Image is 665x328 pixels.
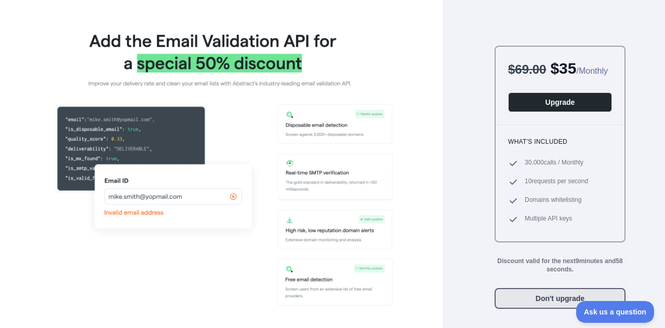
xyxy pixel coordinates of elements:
span: $ 35 [550,60,576,77]
strong: Discount valid for the next 9 minutes and 58 seconds. [497,257,622,273]
iframe: Toggle Customer Support [576,301,655,323]
span: $ 69.00 [508,62,546,76]
button: Don't upgrade [495,288,626,309]
span: / Monthly [576,66,607,75]
span: 10 requests per second [525,177,588,187]
h3: What's included [508,138,612,146]
img: Offer [50,25,393,307]
span: Domains whitelisting [525,196,581,206]
span: 30,000 calls / Monthly [525,158,583,169]
button: Upgrade [508,92,612,112]
span: Multiple API keys [525,214,572,225]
